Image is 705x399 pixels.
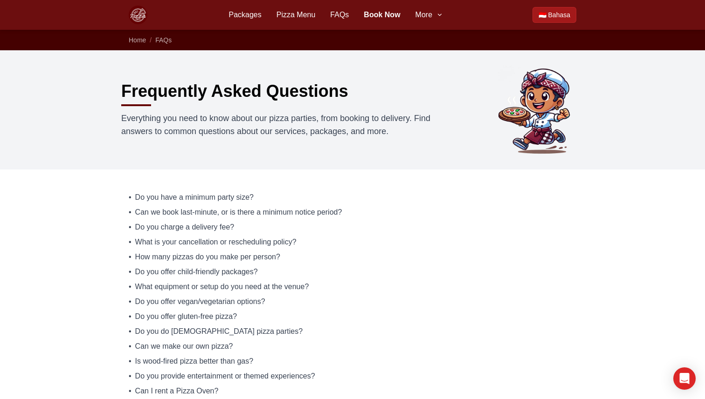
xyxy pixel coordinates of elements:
span: Do you provide entertainment or themed experiences? [135,371,315,382]
a: • Is wood-fired pizza better than gas? [129,356,576,367]
span: • [129,326,131,337]
li: / [150,35,152,45]
span: • [129,296,131,307]
a: • What equipment or setup do you need at the venue? [129,281,576,292]
span: Bahasa [548,10,570,20]
span: What equipment or setup do you need at the venue? [135,281,309,292]
span: Do you charge a delivery fee? [135,222,235,233]
a: FAQs [330,9,349,20]
span: Do you offer vegan/vegetarian options? [135,296,265,307]
span: Do you do [DEMOGRAPHIC_DATA] pizza parties? [135,326,303,337]
span: Can I rent a Pizza Oven? [135,385,219,397]
img: Common questions about Bali Pizza Party [494,65,584,155]
a: • Do you charge a delivery fee? [129,222,576,233]
span: More [415,9,432,20]
a: • What is your cancellation or rescheduling policy? [129,237,576,248]
span: What is your cancellation or rescheduling policy? [135,237,297,248]
a: • Do you provide entertainment or themed experiences? [129,371,576,382]
span: Can we make our own pizza? [135,341,233,352]
span: Do you offer gluten-free pizza? [135,311,237,322]
span: • [129,311,131,322]
a: • How many pizzas do you make per person? [129,251,576,263]
a: • Do you offer gluten-free pizza? [129,311,576,322]
img: Bali Pizza Party Logo [129,6,147,24]
a: FAQs [155,36,172,44]
span: • [129,222,131,233]
button: More [415,9,443,20]
a: • Do you offer child-friendly packages? [129,266,576,277]
a: Book Now [364,9,400,20]
a: • Can I rent a Pizza Oven? [129,385,576,397]
span: • [129,266,131,277]
a: Home [129,36,146,44]
a: • Do you have a minimum party size? [129,192,576,203]
span: • [129,385,131,397]
h1: Frequently Asked Questions [121,82,348,101]
a: Beralih ke Bahasa Indonesia [532,7,576,23]
span: Can we book last-minute, or is there a minimum notice period? [135,207,342,218]
a: • Can we book last-minute, or is there a minimum notice period? [129,207,576,218]
span: Do you have a minimum party size? [135,192,254,203]
span: Is wood-fired pizza better than gas? [135,356,253,367]
span: • [129,341,131,352]
a: Packages [228,9,261,20]
span: • [129,192,131,203]
a: • Do you offer vegan/vegetarian options? [129,296,576,307]
span: • [129,251,131,263]
span: How many pizzas do you make per person? [135,251,280,263]
span: • [129,281,131,292]
span: • [129,371,131,382]
span: • [129,356,131,367]
p: Everything you need to know about our pizza parties, from booking to delivery. Find answers to co... [121,112,435,138]
span: • [129,237,131,248]
span: Do you offer child-friendly packages? [135,266,258,277]
a: Pizza Menu [276,9,316,20]
a: • Do you do [DEMOGRAPHIC_DATA] pizza parties? [129,326,576,337]
span: • [129,207,131,218]
div: Open Intercom Messenger [673,367,696,390]
a: • Can we make our own pizza? [129,341,576,352]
